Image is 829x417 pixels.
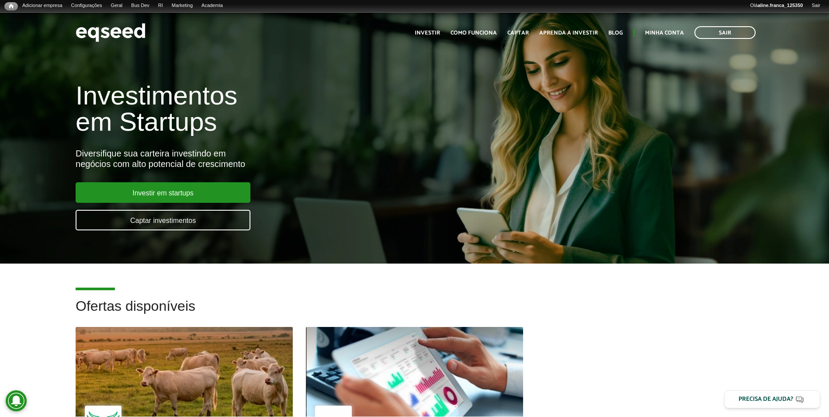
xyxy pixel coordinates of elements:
a: Captar [507,30,529,36]
a: Início [4,2,18,10]
a: Marketing [167,2,197,9]
a: Oláaline.franca_125350 [746,2,808,9]
a: Sair [694,26,756,39]
h2: Ofertas disponíveis [76,299,753,327]
a: Adicionar empresa [18,2,67,9]
a: Investir [415,30,440,36]
a: Geral [106,2,127,9]
a: Bus Dev [127,2,154,9]
span: Início [9,3,14,9]
a: Como funciona [451,30,497,36]
a: Captar investimentos [76,210,250,230]
strong: aline.franca_125350 [758,3,803,8]
a: RI [154,2,167,9]
a: Minha conta [645,30,684,36]
a: Blog [608,30,623,36]
a: Academia [197,2,227,9]
div: Diversifique sua carteira investindo em negócios com alto potencial de crescimento [76,148,477,169]
a: Sair [807,2,825,9]
img: EqSeed [76,21,146,44]
a: Aprenda a investir [539,30,598,36]
h1: Investimentos em Startups [76,83,477,135]
a: Configurações [67,2,107,9]
a: Investir em startups [76,182,250,203]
